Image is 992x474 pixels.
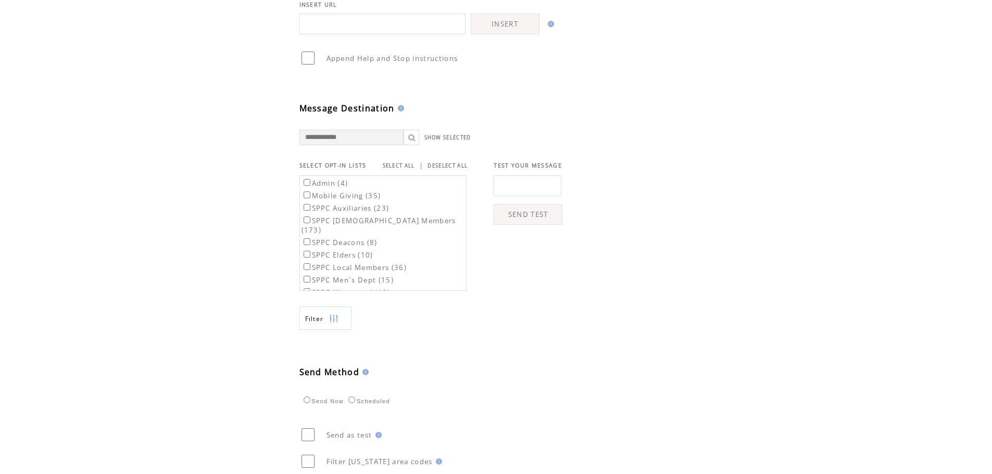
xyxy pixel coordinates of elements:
img: help.gif [359,369,369,375]
span: Show filters [305,314,324,323]
input: SPPC Elders (10) [304,251,310,258]
a: Filter [299,306,351,330]
img: help.gif [433,458,442,465]
label: Scheduled [346,398,390,404]
span: Filter [US_STATE] area codes [327,457,433,466]
input: Mobile Giving (35) [304,191,310,198]
input: Admin (4) [304,179,310,186]
label: SPPC Auxiliaries (23) [302,203,390,213]
input: SPPC Local Members (36) [304,263,310,270]
span: Send as test [327,430,372,440]
a: DESELECT ALL [428,162,468,169]
span: TEST YOUR MESSAGE [494,162,562,169]
span: Append Help and Stop instructions [327,54,458,63]
a: SEND TEST [494,204,562,225]
img: filters.png [329,307,338,330]
a: INSERT [471,14,539,34]
input: SPPC [DEMOGRAPHIC_DATA] Members (173) [304,216,310,223]
img: help.gif [372,432,382,438]
input: Scheduled [348,396,355,403]
label: Send Now [301,398,344,404]
input: SPPC Deacons (8) [304,238,310,245]
span: Message Destination [299,103,395,114]
input: SPPC Auxiliaries (23) [304,204,310,211]
span: | [419,161,423,170]
span: Send Method [299,366,360,378]
label: SPPC Elders (10) [302,250,373,260]
label: Admin (4) [302,178,348,188]
label: SPPC Ministerial (13) [302,288,391,297]
a: SHOW SELECTED [424,134,471,141]
img: help.gif [545,21,554,27]
span: INSERT URL [299,1,337,8]
label: SPPC Local Members (36) [302,263,407,272]
input: SPPC Ministerial (13) [304,288,310,295]
input: SPPC Men`s Dept (15) [304,276,310,283]
label: SPPC [DEMOGRAPHIC_DATA] Members (173) [302,216,456,235]
img: help.gif [395,105,404,111]
label: SPPC Deacons (8) [302,238,378,247]
input: Send Now [304,396,310,403]
span: SELECT OPT-IN LISTS [299,162,367,169]
label: Mobile Giving (35) [302,191,381,200]
a: SELECT ALL [383,162,415,169]
label: SPPC Men`s Dept (15) [302,275,394,285]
